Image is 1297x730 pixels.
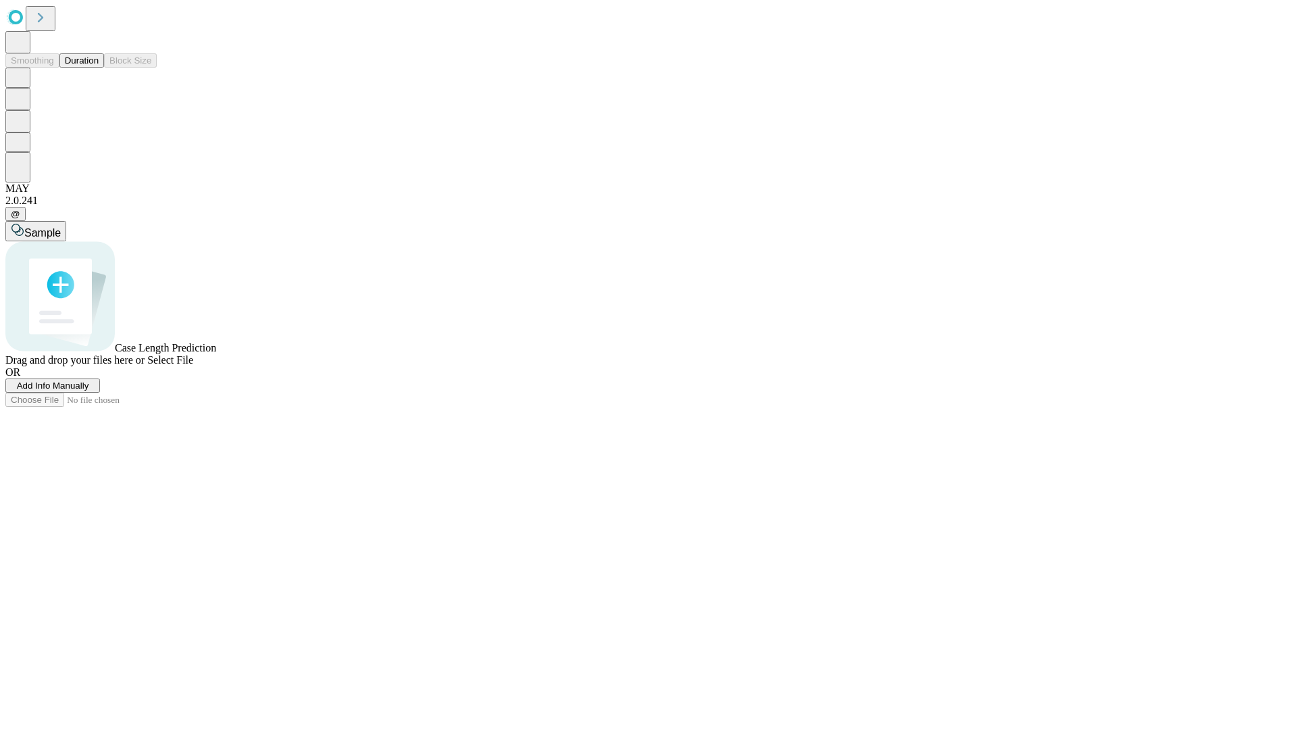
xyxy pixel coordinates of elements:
[5,354,145,366] span: Drag and drop your files here or
[104,53,157,68] button: Block Size
[59,53,104,68] button: Duration
[11,209,20,219] span: @
[5,182,1292,195] div: MAY
[5,53,59,68] button: Smoothing
[5,207,26,221] button: @
[5,195,1292,207] div: 2.0.241
[17,381,89,391] span: Add Info Manually
[5,221,66,241] button: Sample
[147,354,193,366] span: Select File
[5,366,20,378] span: OR
[115,342,216,354] span: Case Length Prediction
[24,227,61,239] span: Sample
[5,379,100,393] button: Add Info Manually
